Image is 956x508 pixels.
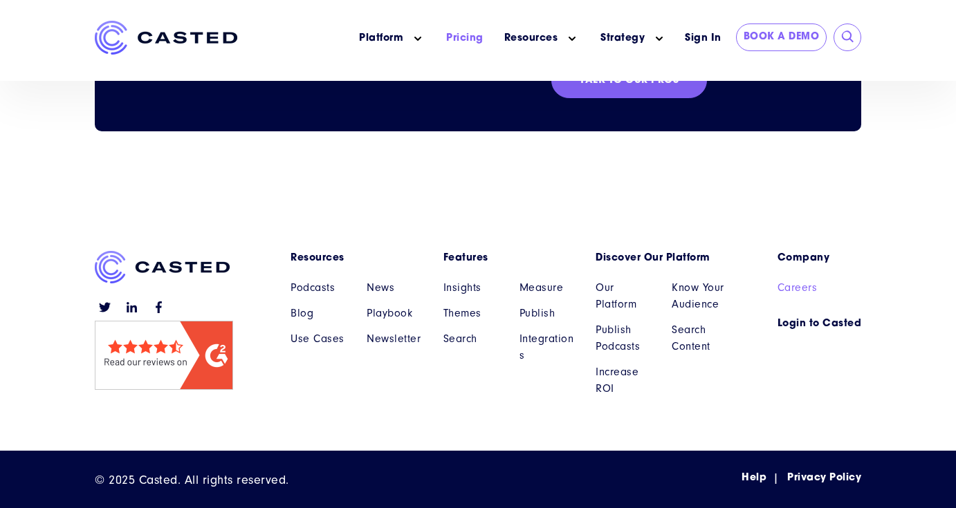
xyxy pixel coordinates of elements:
img: Casted_Logo_Horizontal_FullColor_PUR_BLUE [95,21,237,55]
a: Use Cases [291,330,346,347]
img: Casted_Logo_Horizontal_FullColor_PUR_BLUE [95,251,230,283]
a: Publish Podcasts [596,321,651,355]
a: Integrations [520,330,575,364]
a: Discover Our Platform [596,251,728,265]
a: Read reviews of Casted on G2 [95,379,233,393]
a: News [367,279,422,296]
a: Insights [443,279,499,296]
a: Resources [504,31,558,46]
a: Strategy [600,31,645,46]
a: Pricing [446,31,484,46]
a: Blog [291,305,346,321]
nav: Main menu [291,251,728,417]
a: Know Your Audience [672,279,727,312]
a: Features [443,251,576,265]
a: Company [778,251,862,265]
a: Platform [359,31,403,46]
a: Podcasts [291,279,346,296]
a: Increase ROI [596,364,651,397]
img: Read Casted reviews on G2 [95,321,233,390]
a: Playbook [367,305,422,321]
a: Help [742,471,766,485]
a: Book a Demo [736,23,827,51]
a: Our Platform [596,279,651,312]
a: Publish [520,305,575,321]
a: Login to Casted [778,317,862,331]
nav: Main menu [778,251,862,331]
nav: Main menu [258,21,677,56]
input: Submit [841,30,855,44]
a: Privacy Policy [787,471,861,485]
a: Careers [778,279,862,296]
a: Newsletter [367,330,422,347]
p: © 2025 Casted. All rights reserved. [95,471,289,489]
a: Search Content [672,321,727,355]
a: Themes [443,305,499,321]
a: Search [443,330,499,347]
a: Sign In [677,23,729,53]
a: Resources [291,251,423,265]
a: Measure [520,279,575,296]
div: Navigation Menu [742,471,861,485]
